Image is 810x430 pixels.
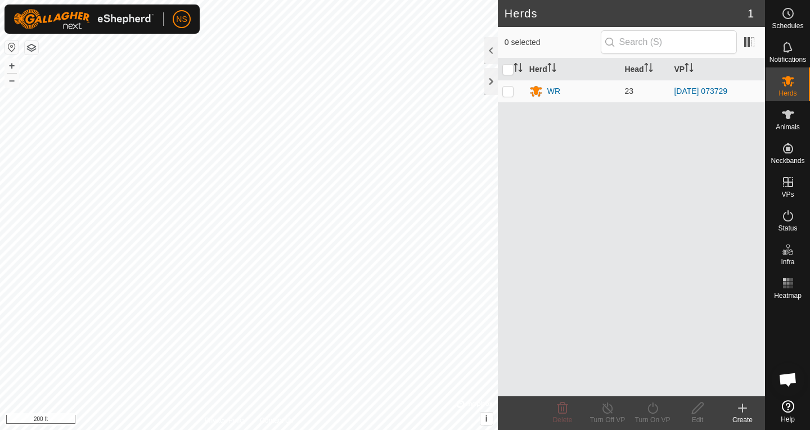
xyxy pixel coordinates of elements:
button: + [5,59,19,73]
span: Status [778,225,797,232]
span: Infra [781,259,794,265]
span: i [485,414,488,423]
span: Help [781,416,795,423]
th: Head [620,58,669,80]
span: Animals [776,124,800,130]
span: Herds [778,90,796,97]
input: Search (S) [601,30,737,54]
span: Schedules [772,22,803,29]
div: Edit [675,415,720,425]
span: Notifications [769,56,806,63]
div: Open chat [771,363,805,396]
button: – [5,74,19,87]
p-sorticon: Activate to sort [547,65,556,74]
a: Privacy Policy [204,415,246,426]
h2: Herds [505,7,748,20]
img: Gallagher Logo [13,9,154,29]
a: Help [766,396,810,427]
th: VP [669,58,765,80]
p-sorticon: Activate to sort [644,65,653,74]
th: Herd [525,58,620,80]
button: Reset Map [5,40,19,54]
span: Heatmap [774,292,802,299]
a: Contact Us [260,415,293,426]
div: Turn On VP [630,415,675,425]
span: Delete [553,416,573,424]
div: Turn Off VP [585,415,630,425]
p-sorticon: Activate to sort [514,65,523,74]
div: Create [720,415,765,425]
p-sorticon: Activate to sort [685,65,694,74]
span: Neckbands [771,157,804,164]
button: i [480,413,493,425]
span: 0 selected [505,37,601,48]
a: [DATE] 073729 [674,87,727,96]
div: WR [547,85,560,97]
span: 1 [748,5,754,22]
span: NS [176,13,187,25]
span: VPs [781,191,794,198]
span: 23 [624,87,633,96]
button: Map Layers [25,41,38,55]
